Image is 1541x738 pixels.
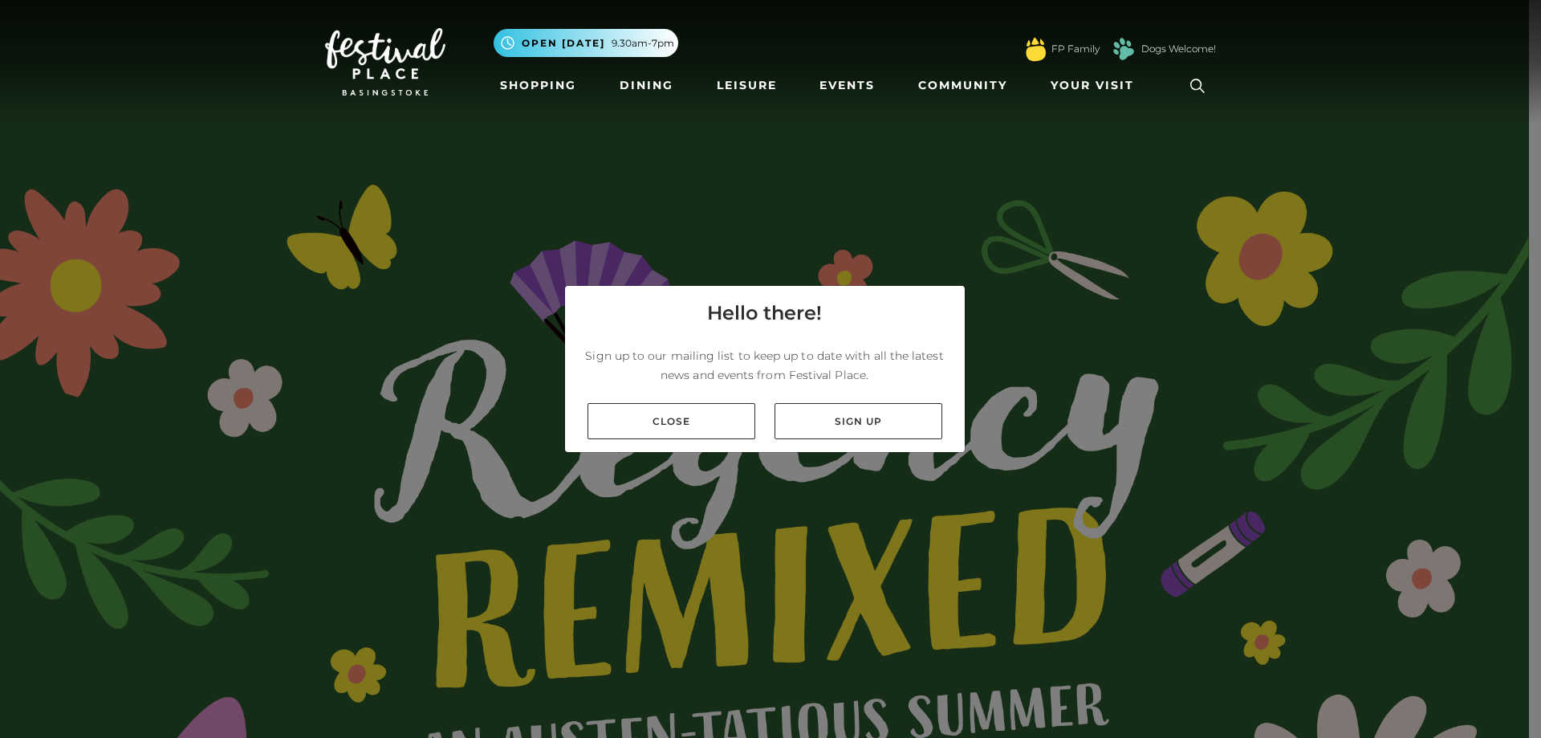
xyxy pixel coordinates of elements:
a: Your Visit [1044,71,1149,100]
button: Open [DATE] 9.30am-7pm [494,29,678,57]
span: Your Visit [1051,77,1134,94]
a: Sign up [775,403,942,439]
a: Close [588,403,755,439]
a: FP Family [1051,42,1100,56]
h4: Hello there! [707,299,822,328]
span: Open [DATE] [522,36,605,51]
a: Dogs Welcome! [1141,42,1216,56]
p: Sign up to our mailing list to keep up to date with all the latest news and events from Festival ... [578,346,952,385]
a: Community [912,71,1014,100]
a: Leisure [710,71,783,100]
a: Shopping [494,71,583,100]
a: Dining [613,71,680,100]
img: Festival Place Logo [325,28,445,96]
span: 9.30am-7pm [612,36,674,51]
a: Events [813,71,881,100]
